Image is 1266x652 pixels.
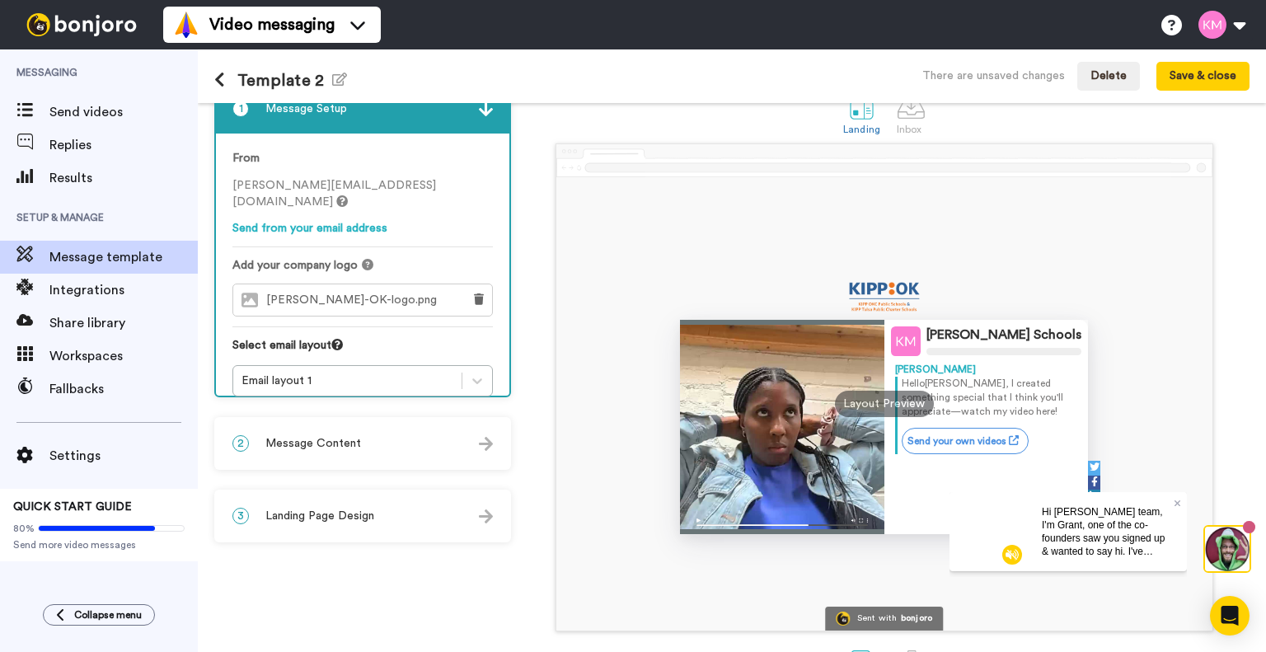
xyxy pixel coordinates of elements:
[92,14,223,157] span: Hi [PERSON_NAME] team, I'm Grant, one of the co-founders saw you signed up & wanted to say hi. I'...
[902,428,1029,454] a: Send your own videos
[20,13,143,36] img: bj-logo-header-white.svg
[2,3,46,48] img: 3183ab3e-59ed-45f6-af1c-10226f767056-1659068401.jpg
[835,87,889,143] a: Landing
[891,326,921,356] img: Profile Image
[895,363,1078,377] div: [PERSON_NAME]
[13,538,185,551] span: Send more video messages
[265,101,347,117] span: Message Setup
[835,391,934,417] div: Layout Preview
[479,509,493,523] img: arrow.svg
[232,257,358,274] span: Add your company logo
[214,490,511,542] div: 3Landing Page Design
[49,102,198,122] span: Send videos
[1077,62,1140,91] button: Delete
[49,280,198,300] span: Integrations
[479,437,493,451] img: arrow.svg
[849,282,921,312] img: b6444270-509e-4962-ae12-0ebeca109996
[13,522,35,535] span: 80%
[926,327,1081,343] div: [PERSON_NAME] Schools
[680,510,884,534] img: player-controls-full.svg
[232,508,249,524] span: 3
[49,168,198,188] span: Results
[53,53,73,73] img: mute-white.svg
[49,313,198,333] span: Share library
[1210,596,1250,636] div: Open Intercom Messenger
[889,87,934,143] a: Inbox
[214,417,511,470] div: 2Message Content
[836,612,850,626] img: Bonjoro Logo
[49,247,198,267] span: Message template
[265,508,374,524] span: Landing Page Design
[232,337,493,365] div: Select email layout
[843,124,880,135] div: Landing
[232,223,387,234] a: Send from your email address
[49,379,198,399] span: Fallbacks
[173,12,199,38] img: vm-color.svg
[49,135,198,155] span: Replies
[232,435,249,452] span: 2
[901,614,933,623] div: bonjoro
[209,13,335,36] span: Video messaging
[43,604,155,626] button: Collapse menu
[266,293,445,307] span: [PERSON_NAME]-OK-logo.png
[49,446,198,466] span: Settings
[479,102,493,116] img: arrow.svg
[897,124,926,135] div: Inbox
[232,101,249,117] span: 1
[902,377,1078,419] p: Hello [PERSON_NAME] , I created something special that I think you'll appreciate—watch my video h...
[49,346,198,366] span: Workspaces
[74,608,142,622] span: Collapse menu
[13,501,132,513] span: QUICK START GUIDE
[232,150,260,167] label: From
[922,68,1065,84] div: There are unsaved changes
[232,180,436,208] span: [PERSON_NAME][EMAIL_ADDRESS][DOMAIN_NAME]
[265,435,361,452] span: Message Content
[241,373,453,389] div: Email layout 1
[857,614,897,623] div: Sent with
[214,71,347,90] h1: Template 2
[1156,62,1250,91] button: Save & close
